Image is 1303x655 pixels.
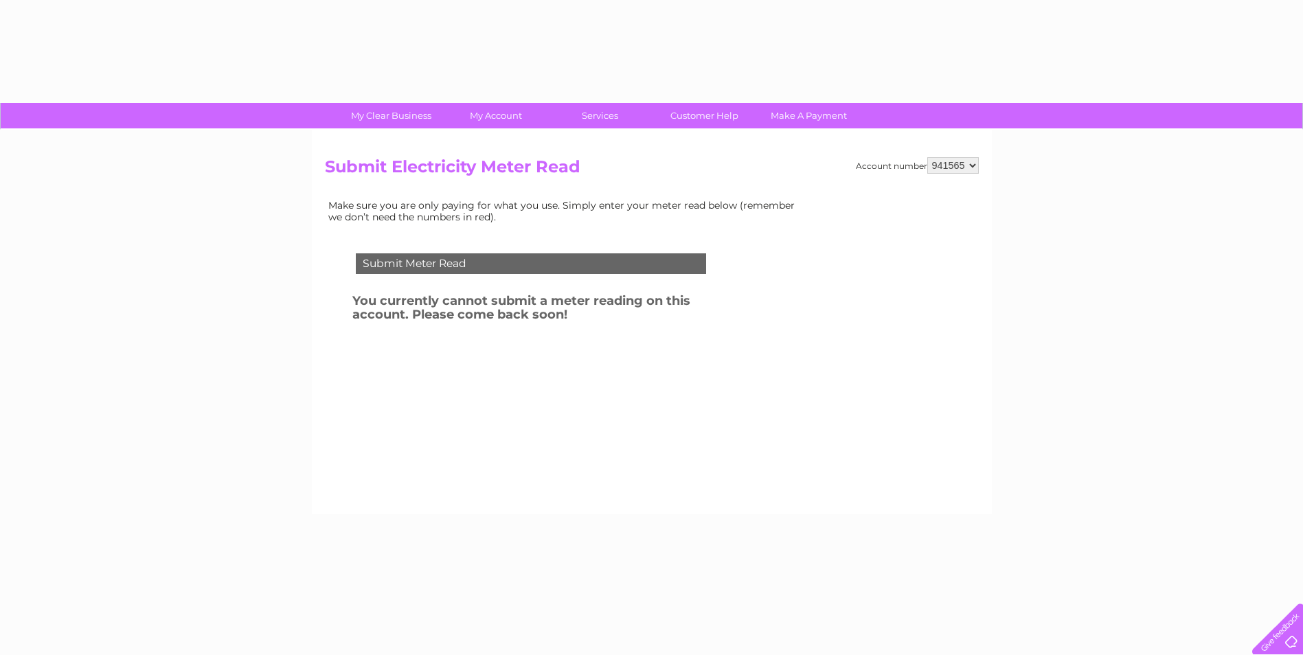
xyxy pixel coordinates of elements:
[648,103,761,128] a: Customer Help
[352,291,743,329] h3: You currently cannot submit a meter reading on this account. Please come back soon!
[856,157,979,174] div: Account number
[335,103,448,128] a: My Clear Business
[752,103,865,128] a: Make A Payment
[439,103,552,128] a: My Account
[325,196,806,225] td: Make sure you are only paying for what you use. Simply enter your meter read below (remember we d...
[543,103,657,128] a: Services
[356,253,706,274] div: Submit Meter Read
[325,157,979,183] h2: Submit Electricity Meter Read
